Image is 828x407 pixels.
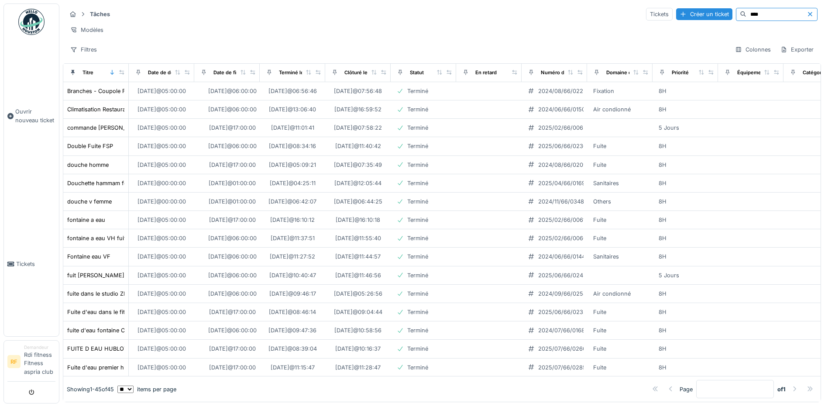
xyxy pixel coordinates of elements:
div: [DATE] @ 17:00:00 [209,308,256,316]
div: 2025/06/66/02425 [538,271,590,279]
div: 2025/04/66/01695 [538,179,589,187]
div: [DATE] @ 06:00:00 [208,252,257,261]
div: 2024/08/66/02092 [538,161,590,169]
div: [DATE] @ 11:27:52 [270,252,315,261]
div: 2024/09/66/02588 [538,290,590,298]
div: Sanitaires [593,179,619,187]
div: Exporter [776,43,818,56]
div: 8H [659,105,667,114]
div: 8H [659,234,667,242]
div: Modèles [66,24,107,36]
div: Domaine d'expertise [606,69,656,76]
div: Terminé le [279,69,304,76]
a: RF DemandeurRdi fitness Fitness aspria club [7,344,55,382]
div: 2025/02/66/00625 [538,124,590,132]
div: [DATE] @ 05:00:00 [137,308,186,316]
div: Terminé [407,345,428,353]
div: Double Fuite FSP [67,142,113,150]
div: [DATE] @ 06:00:00 [208,271,257,279]
div: fuit [PERSON_NAME] VF [67,271,134,279]
div: Terminé [407,326,428,335]
div: Fuite [593,234,606,242]
div: Douchette hammam femme [67,179,140,187]
div: Clôturé le [344,69,368,76]
div: [DATE] @ 05:00:00 [137,271,186,279]
div: 8H [659,161,667,169]
div: [DATE] @ 16:10:18 [336,216,380,224]
div: 8H [659,252,667,261]
div: Créer un ticket [676,8,732,20]
div: [DATE] @ 05:00:00 [137,142,186,150]
div: 2025/02/66/00608 [538,234,590,242]
div: Titre [82,69,93,76]
div: [DATE] @ 11:37:51 [271,234,315,242]
div: fontaine a eau VH fuite [67,234,129,242]
div: Colonnes [731,43,775,56]
div: [DATE] @ 11:44:57 [335,252,381,261]
div: fuite d'eau fontaine Cafeteria Staff [67,326,159,335]
div: 8H [659,363,667,372]
div: Date de début planifiée [148,69,203,76]
div: Fuite [593,308,606,316]
div: commande [PERSON_NAME] [67,124,145,132]
div: [DATE] @ 08:46:14 [269,308,316,316]
div: [DATE] @ 11:55:40 [335,234,381,242]
div: Fuite [593,345,606,353]
div: Terminé [407,105,428,114]
div: Équipement [737,69,766,76]
strong: Tâches [86,10,113,18]
div: 2025/02/66/00619 [538,216,589,224]
div: [DATE] @ 06:00:00 [208,87,257,95]
div: Date de fin planifiée [213,69,261,76]
div: [DATE] @ 12:05:44 [334,179,381,187]
div: [DATE] @ 11:28:47 [335,363,381,372]
div: [DATE] @ 05:00:00 [137,87,186,95]
div: 8H [659,179,667,187]
div: Air condionné [593,105,631,114]
div: [DATE] @ 06:00:00 [208,290,257,298]
div: [DATE] @ 05:00:00 [137,326,186,335]
div: 8H [659,308,667,316]
span: Tickets [16,260,55,268]
div: [DATE] @ 05:09:21 [269,161,316,169]
div: Demandeur [24,344,55,351]
div: Fuite d'eau dans le fitness [67,308,137,316]
div: 8H [659,216,667,224]
div: [DATE] @ 17:00:00 [209,216,256,224]
div: Others [593,197,611,206]
div: 8H [659,197,667,206]
div: [DATE] @ 06:00:00 [208,234,257,242]
div: [DATE] @ 05:00:00 [137,124,186,132]
div: fuite dans le studio ZEn [67,290,131,298]
div: Fuite [593,326,606,335]
div: Priorité [672,69,689,76]
div: [DATE] @ 08:39:04 [268,345,317,353]
div: [DATE] @ 05:26:56 [334,290,382,298]
div: [DATE] @ 09:47:36 [268,326,316,335]
div: Terminé [407,252,428,261]
div: Fuite d'eau premier hublot dans le studio Zen [67,363,189,372]
div: [DATE] @ 10:16:37 [335,345,381,353]
div: Terminé [407,363,428,372]
div: 5 Jours [659,271,679,279]
div: Tickets [646,8,673,21]
div: Sanitaires [593,252,619,261]
div: [DATE] @ 11:15:47 [271,363,315,372]
div: items per page [117,385,176,393]
div: Statut [410,69,424,76]
div: Fuite [593,142,606,150]
div: Terminé [407,124,428,132]
div: [DATE] @ 05:00:00 [137,234,186,242]
div: Fuite [593,216,606,224]
li: Rdi fitness Fitness aspria club [24,344,55,379]
div: Showing 1 - 45 of 45 [67,385,114,393]
div: [DATE] @ 00:00:00 [137,179,186,187]
div: [DATE] @ 01:00:00 [209,197,256,206]
div: Terminé [407,161,428,169]
div: [DATE] @ 05:00:00 [137,363,186,372]
div: [DATE] @ 13:06:40 [269,105,316,114]
div: Terminé [407,271,428,279]
div: Terminé [407,179,428,187]
div: 8H [659,345,667,353]
div: [DATE] @ 05:00:00 [137,161,186,169]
